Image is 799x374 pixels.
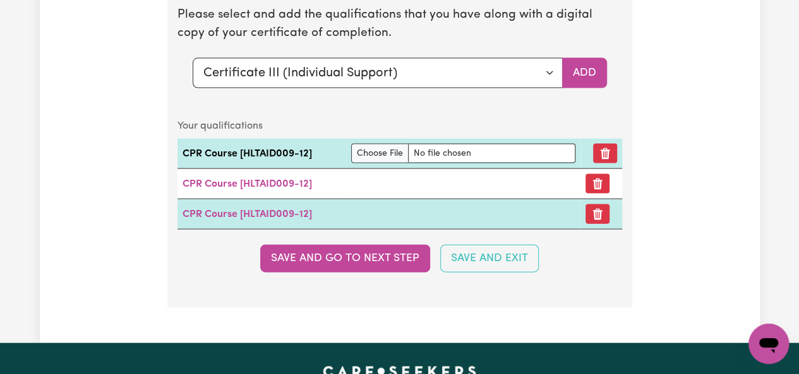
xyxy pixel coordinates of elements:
[177,139,347,169] td: CPR Course [HLTAID009-12]
[748,324,789,364] iframe: Button to launch messaging window
[586,204,610,224] button: Remove certificate
[260,245,430,272] button: Save and go to next step
[562,58,607,88] button: Add selected qualification
[177,6,622,43] p: Please select and add the qualifications that you have along with a digital copy of your certific...
[593,144,617,163] button: Remove qualification
[183,179,312,189] a: CPR Course [HLTAID009-12]
[177,114,622,139] caption: Your qualifications
[183,209,312,219] a: CPR Course [HLTAID009-12]
[586,174,610,194] button: Remove certificate
[440,245,539,272] button: Save and Exit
